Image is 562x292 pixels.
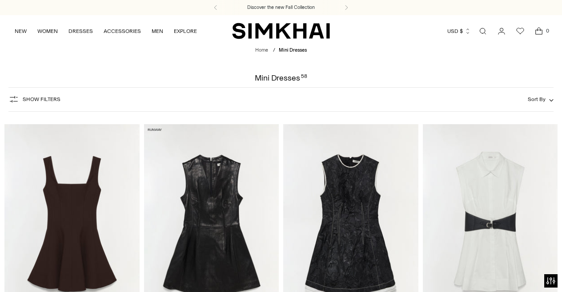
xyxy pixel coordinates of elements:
[255,47,307,54] nav: breadcrumbs
[247,4,315,11] a: Discover the new Fall Collection
[255,47,268,53] a: Home
[23,96,60,102] span: Show Filters
[543,27,551,35] span: 0
[174,21,197,41] a: EXPLORE
[511,22,529,40] a: Wishlist
[232,22,330,40] a: SIMKHAI
[301,74,307,82] div: 58
[15,21,27,41] a: NEW
[493,22,510,40] a: Go to the account page
[68,21,93,41] a: DRESSES
[255,74,307,82] h1: Mini Dresses
[104,21,141,41] a: ACCESSORIES
[152,21,163,41] a: MEN
[273,47,275,54] div: /
[37,21,58,41] a: WOMEN
[279,47,307,53] span: Mini Dresses
[530,22,548,40] a: Open cart modal
[528,96,546,102] span: Sort By
[528,94,554,104] button: Sort By
[474,22,492,40] a: Open search modal
[447,21,471,41] button: USD $
[8,92,60,106] button: Show Filters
